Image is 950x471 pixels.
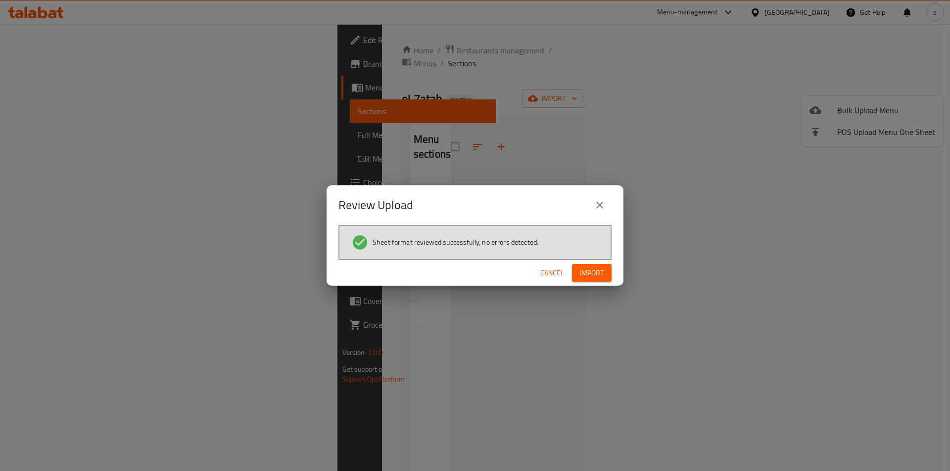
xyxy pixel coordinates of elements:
[373,237,538,247] span: Sheet format reviewed successfully, no errors detected.
[588,193,612,217] button: close
[580,267,604,279] span: Import
[338,197,413,213] h2: Review Upload
[572,264,612,282] button: Import
[540,267,564,279] span: Cancel
[536,264,568,282] button: Cancel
